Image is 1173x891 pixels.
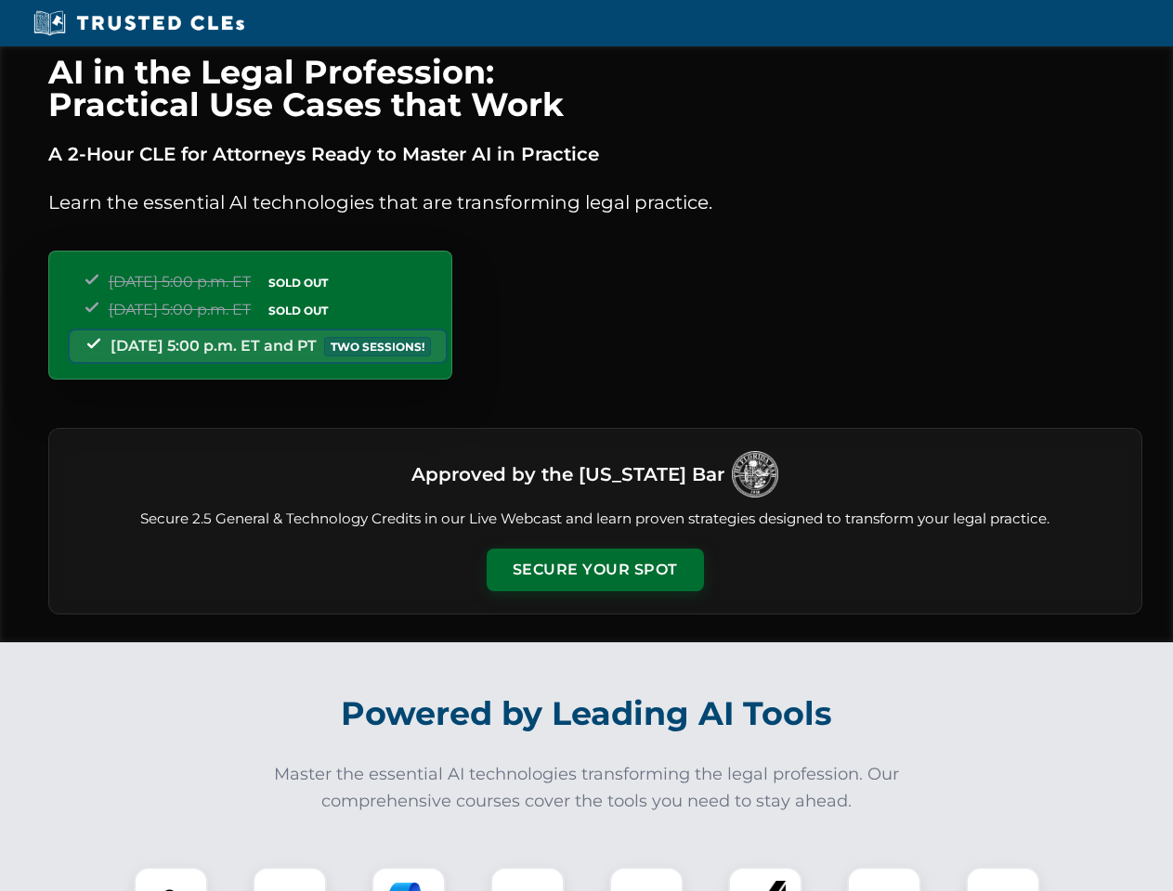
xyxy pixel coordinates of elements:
p: Learn the essential AI technologies that are transforming legal practice. [48,187,1142,217]
p: Master the essential AI technologies transforming the legal profession. Our comprehensive courses... [262,761,912,815]
button: Secure Your Spot [487,549,704,591]
span: SOLD OUT [262,273,334,292]
span: [DATE] 5:00 p.m. ET [109,301,251,318]
p: Secure 2.5 General & Technology Credits in our Live Webcast and learn proven strategies designed ... [72,509,1119,530]
h2: Powered by Leading AI Tools [72,681,1101,746]
p: A 2-Hour CLE for Attorneys Ready to Master AI in Practice [48,139,1142,169]
h1: AI in the Legal Profession: Practical Use Cases that Work [48,56,1142,121]
span: [DATE] 5:00 p.m. ET [109,273,251,291]
h3: Approved by the [US_STATE] Bar [411,458,724,491]
img: Logo [732,451,778,497]
img: Trusted CLEs [28,9,250,37]
span: SOLD OUT [262,301,334,320]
